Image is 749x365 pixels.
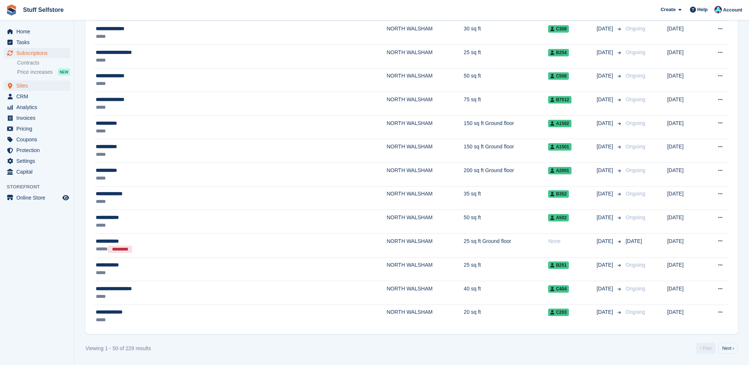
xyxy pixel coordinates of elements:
td: 150 sq ft Ground floor [464,115,548,139]
td: 25 sq ft [464,45,548,69]
td: [DATE] [667,186,703,210]
td: NORTH WALSHAM [387,163,464,187]
td: 30 sq ft [464,21,548,45]
a: menu [4,91,70,102]
td: 25 sq ft Ground floor [464,233,548,257]
span: Analytics [16,102,61,112]
span: [DATE] [597,119,615,127]
span: CRM [16,91,61,102]
td: [DATE] [667,210,703,234]
a: menu [4,134,70,145]
td: NORTH WALSHAM [387,186,464,210]
td: [DATE] [667,305,703,328]
a: Preview store [61,193,70,202]
td: [DATE] [667,139,703,163]
span: [DATE] [597,308,615,316]
td: NORTH WALSHAM [387,21,464,45]
a: menu [4,48,70,58]
span: Ongoing [626,73,645,79]
span: Storefront [7,183,74,191]
td: NORTH WALSHAM [387,281,464,305]
img: stora-icon-8386f47178a22dfd0bd8f6a31ec36ba5ce8667c1dd55bd0f319d3a0aa187defe.svg [6,4,17,16]
td: NORTH WALSHAM [387,233,464,257]
span: B7512 [548,96,571,103]
td: 75 sq ft [464,92,548,116]
span: C203 [548,309,569,316]
span: [DATE] [597,143,615,151]
span: Ongoing [626,167,645,173]
span: [DATE] [597,261,615,269]
a: Price increases NEW [17,68,70,76]
span: [DATE] [597,190,615,198]
span: Ongoing [626,26,645,32]
a: menu [4,102,70,112]
span: B251 [548,262,569,269]
span: Ongoing [626,120,645,126]
span: A1501 [548,143,571,151]
td: [DATE] [667,163,703,187]
td: NORTH WALSHAM [387,305,464,328]
span: [DATE] [597,285,615,293]
td: [DATE] [667,45,703,69]
td: [DATE] [667,68,703,92]
span: [DATE] [597,49,615,56]
span: A2001 [548,167,571,174]
td: 50 sq ft [464,210,548,234]
span: Protection [16,145,61,155]
a: menu [4,145,70,155]
img: Simon Gardner [714,6,722,13]
a: menu [4,26,70,37]
span: Pricing [16,124,61,134]
div: None [548,237,597,245]
span: C508 [548,72,569,80]
td: NORTH WALSHAM [387,115,464,139]
span: A502 [548,214,569,221]
a: Contracts [17,59,70,66]
a: Previous [696,343,716,354]
span: [DATE] [597,96,615,103]
a: menu [4,167,70,177]
td: [DATE] [667,92,703,116]
td: [DATE] [667,257,703,281]
span: Ongoing [626,309,645,315]
a: menu [4,80,70,91]
td: [DATE] [667,233,703,257]
span: Create [661,6,675,13]
span: Ongoing [626,214,645,220]
span: Help [697,6,708,13]
span: Invoices [16,113,61,123]
span: B254 [548,49,569,56]
span: Coupons [16,134,61,145]
a: menu [4,37,70,47]
span: [DATE] [597,167,615,174]
td: NORTH WALSHAM [387,257,464,281]
td: 40 sq ft [464,281,548,305]
td: NORTH WALSHAM [387,210,464,234]
span: C404 [548,285,569,293]
span: Ongoing [626,286,645,292]
span: Ongoing [626,191,645,197]
td: 25 sq ft [464,257,548,281]
span: Capital [16,167,61,177]
span: Price increases [17,69,53,76]
span: [DATE] [597,72,615,80]
td: NORTH WALSHAM [387,45,464,69]
a: menu [4,193,70,203]
span: B352 [548,190,569,198]
a: Next [719,343,738,354]
td: NORTH WALSHAM [387,139,464,163]
span: [DATE] [597,237,615,245]
span: A1502 [548,120,571,127]
span: [DATE] [626,238,642,244]
td: [DATE] [667,21,703,45]
nav: Pages [695,343,739,354]
span: Online Store [16,193,61,203]
td: 35 sq ft [464,186,548,210]
a: menu [4,113,70,123]
td: 50 sq ft [464,68,548,92]
span: [DATE] [597,25,615,33]
div: Viewing 1 - 50 of 229 results [85,345,151,352]
span: C308 [548,25,569,33]
td: 150 sq ft Ground floor [464,139,548,163]
td: 20 sq ft [464,305,548,328]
